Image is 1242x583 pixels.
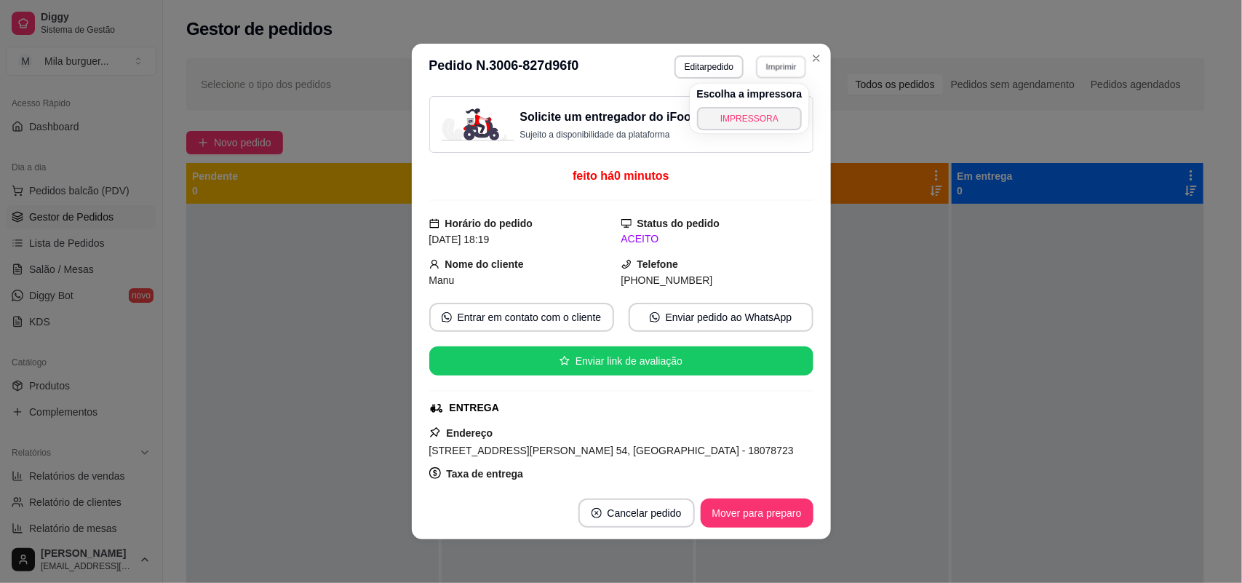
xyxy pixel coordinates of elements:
[592,508,602,518] span: close-circle
[701,499,813,528] button: Mover para preparo
[697,87,803,101] h4: Escolha a impressora
[450,400,499,416] div: ENTREGA
[756,55,806,78] button: Imprimir
[578,499,695,528] button: close-circleCancelar pedido
[429,445,794,456] span: [STREET_ADDRESS][PERSON_NAME] 54, [GEOGRAPHIC_DATA] - 18078723
[520,129,698,140] p: Sujeito a disponibilidade da plataforma
[637,218,720,229] strong: Status do pedido
[520,108,698,126] h3: Solicite um entregador do iFood
[429,55,579,79] h3: Pedido N. 3006-827d96f0
[637,258,679,270] strong: Telefone
[560,356,570,366] span: star
[429,346,813,376] button: starEnviar link de avaliação
[629,303,813,332] button: whats-appEnviar pedido ao WhatsApp
[621,218,632,229] span: desktop
[447,468,524,480] strong: Taxa de entrega
[697,107,803,130] button: IMPRESSORA
[805,47,828,70] button: Close
[429,427,441,438] span: pushpin
[445,218,533,229] strong: Horário do pedido
[621,231,813,247] div: ACEITO
[429,259,439,269] span: user
[621,274,713,286] span: [PHONE_NUMBER]
[429,274,455,286] span: Manu
[429,218,439,229] span: calendar
[674,55,744,79] button: Editarpedido
[442,108,514,140] img: delivery-image
[650,312,660,322] span: whats-app
[442,312,452,322] span: whats-app
[429,303,614,332] button: whats-appEntrar em contato com o cliente
[429,467,441,479] span: dollar
[573,170,669,182] span: feito há 0 minutos
[445,258,524,270] strong: Nome do cliente
[447,427,493,439] strong: Endereço
[621,259,632,269] span: phone
[429,234,490,245] span: [DATE] 18:19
